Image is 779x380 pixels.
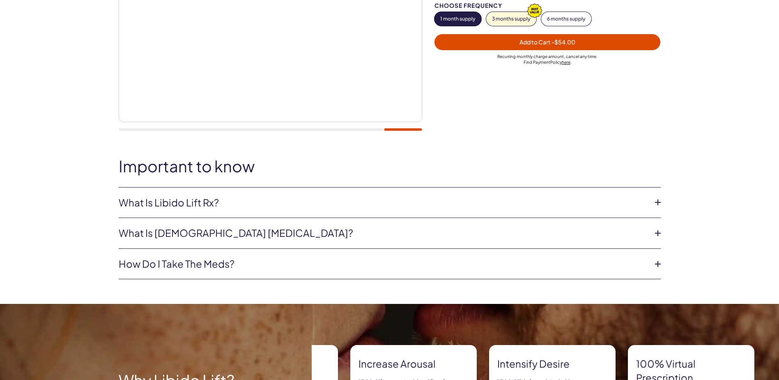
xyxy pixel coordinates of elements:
[434,12,481,26] button: 1 month supply
[119,257,648,271] a: How do I take the meds?
[358,357,469,371] strong: Increase arousal
[497,357,607,371] strong: Intensify Desire
[119,226,648,240] a: What is [DEMOGRAPHIC_DATA] [MEDICAL_DATA]?
[541,12,591,26] button: 6 months supply
[486,12,536,26] button: 3 months supply
[434,53,661,65] div: Recurring monthly charge amount , cancel any time. Policy .
[562,60,570,65] a: here
[519,38,575,46] span: Add to Cart
[552,38,575,46] span: - $54.00
[434,2,661,9] div: Choose Frequency
[524,60,550,65] span: Find Payment
[119,158,661,175] h2: Important to know
[119,196,648,210] a: What is Libido Lift Rx?
[434,34,661,50] button: Add to Cart -$54.00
